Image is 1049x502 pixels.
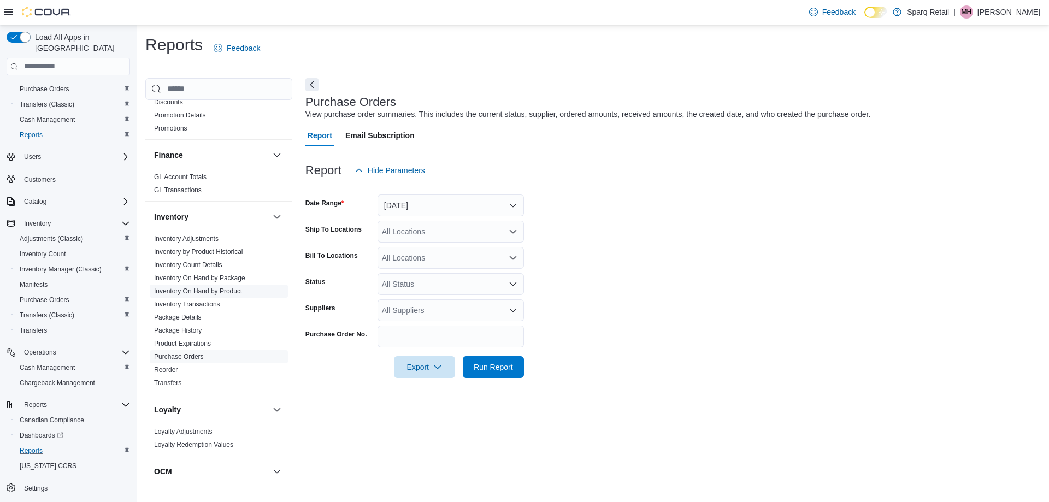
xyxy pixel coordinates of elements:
a: GL Account Totals [154,173,207,181]
span: Reports [20,131,43,139]
a: Transfers (Classic) [15,309,79,322]
label: Bill To Locations [305,251,358,260]
button: Manifests [11,277,134,292]
span: Reports [15,128,130,141]
h1: Reports [145,34,203,56]
div: Maria Hartwick [960,5,973,19]
span: Reports [20,446,43,455]
span: Inventory Transactions [154,300,220,309]
span: Cash Management [15,113,130,126]
button: Catalog [2,194,134,209]
a: Purchase Orders [15,293,74,306]
a: GL Transactions [154,186,202,194]
span: Purchase Orders [20,85,69,93]
button: Open list of options [509,227,517,236]
button: Inventory Manager (Classic) [11,262,134,277]
div: Inventory [145,232,292,394]
button: Next [305,78,319,91]
button: Canadian Compliance [11,412,134,428]
a: Chargeback Management [15,376,99,389]
button: Open list of options [509,253,517,262]
label: Ship To Locations [305,225,362,234]
span: Purchase Orders [20,296,69,304]
a: Inventory Adjustments [154,235,219,243]
a: Cash Management [15,361,79,374]
button: [DATE] [378,194,524,216]
span: Purchase Orders [15,293,130,306]
a: Manifests [15,278,52,291]
a: Reports [15,128,47,141]
button: OCM [154,466,268,477]
button: Transfers (Classic) [11,308,134,323]
a: Dashboards [15,429,68,442]
span: GL Transactions [154,186,202,194]
label: Suppliers [305,304,335,312]
button: Inventory [154,211,268,222]
span: Adjustments (Classic) [20,234,83,243]
a: Inventory On Hand by Package [154,274,245,282]
button: Open list of options [509,280,517,288]
button: Operations [2,345,134,360]
a: Inventory by Product Historical [154,248,243,256]
span: Purchase Orders [154,352,204,361]
a: Adjustments (Classic) [15,232,87,245]
span: Settings [20,481,130,495]
span: Inventory [20,217,130,230]
span: Transfers [15,324,130,337]
span: Purchase Orders [15,82,130,96]
a: Dashboards [11,428,134,443]
label: Purchase Order No. [305,330,367,339]
button: Cash Management [11,360,134,375]
button: Inventory Count [11,246,134,262]
button: Finance [154,150,268,161]
img: Cova [22,7,71,17]
h3: Loyalty [154,404,181,415]
h3: Report [305,164,341,177]
a: Cash Management [15,113,79,126]
span: Transfers (Classic) [20,100,74,109]
span: Catalog [20,195,130,208]
a: Package Details [154,314,202,321]
a: Inventory Count Details [154,261,222,269]
span: Washington CCRS [15,459,130,473]
a: Canadian Compliance [15,414,89,427]
a: Package History [154,327,202,334]
h3: OCM [154,466,172,477]
span: Inventory Count [15,247,130,261]
a: Transfers (Classic) [15,98,79,111]
label: Date Range [305,199,344,208]
button: Reports [11,443,134,458]
a: Transfers [154,379,181,387]
span: Manifests [15,278,130,291]
button: [US_STATE] CCRS [11,458,134,474]
span: Promotion Details [154,111,206,120]
a: Inventory Manager (Classic) [15,263,106,276]
a: Inventory On Hand by Product [154,287,242,295]
span: Export [400,356,449,378]
button: Cash Management [11,112,134,127]
span: Cash Management [15,361,130,374]
a: Transfers [15,324,51,337]
span: Report [308,125,332,146]
span: Inventory [24,219,51,228]
button: Loyalty [270,403,284,416]
span: Feedback [227,43,260,54]
span: Run Report [474,362,513,373]
a: Settings [20,482,52,495]
span: Canadian Compliance [15,414,130,427]
span: Reorder [154,365,178,374]
a: Inventory Transactions [154,300,220,308]
button: Operations [20,346,61,359]
span: Customers [24,175,56,184]
input: Dark Mode [864,7,887,18]
span: Loyalty Redemption Values [154,440,233,449]
span: Feedback [822,7,856,17]
a: Customers [20,173,60,186]
span: Inventory On Hand by Package [154,274,245,282]
button: Inventory [2,216,134,231]
span: Chargeback Management [20,379,95,387]
span: Catalog [24,197,46,206]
